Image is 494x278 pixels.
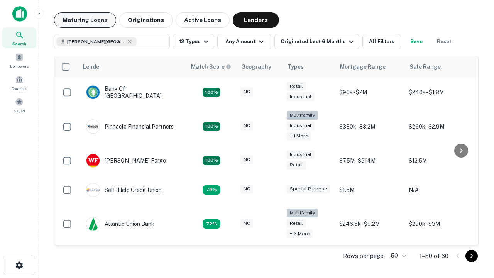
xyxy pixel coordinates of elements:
div: 50 [388,250,407,261]
div: NC [240,155,253,164]
div: Matching Properties: 10, hasApolloMatch: undefined [203,219,220,229]
span: Contacts [12,85,27,92]
p: 1–50 of 60 [420,251,448,261]
th: Capitalize uses an advanced AI algorithm to match your search with the best lender. The match sco... [186,56,237,78]
div: Pinnacle Financial Partners [86,120,174,134]
img: picture [86,217,100,231]
img: picture [86,86,100,99]
div: Bank Of [GEOGRAPHIC_DATA] [86,85,179,99]
a: Search [2,27,36,48]
td: $12.5M [405,146,474,175]
div: NC [240,121,253,130]
div: NC [240,87,253,96]
button: Any Amount [217,34,271,49]
div: Special Purpose [287,185,330,193]
img: picture [86,154,100,167]
div: NC [240,219,253,228]
span: [PERSON_NAME][GEOGRAPHIC_DATA], [GEOGRAPHIC_DATA] [67,38,125,45]
td: $380k - $3.2M [335,107,405,146]
th: Lender [78,56,186,78]
button: 12 Types [173,34,214,49]
td: $240k - $1.8M [405,78,474,107]
td: N/A [405,175,474,205]
a: Saved [2,95,36,115]
span: Saved [14,108,25,114]
div: Retail [287,161,306,170]
div: Retail [287,219,306,228]
div: Lender [83,62,102,71]
button: Go to next page [465,250,478,262]
div: Atlantic Union Bank [86,217,154,231]
a: Borrowers [2,50,36,71]
td: $1.5M [335,175,405,205]
button: Originations [119,12,173,28]
div: Multifamily [287,208,318,217]
div: Geography [241,62,271,71]
td: $96k - $2M [335,78,405,107]
th: Geography [237,56,283,78]
td: $290k - $3M [405,205,474,244]
img: capitalize-icon.png [12,6,27,22]
th: Mortgage Range [335,56,405,78]
p: Rows per page: [343,251,385,261]
img: picture [86,120,100,133]
td: $7.5M - $914M [335,146,405,175]
button: Originated Last 6 Months [274,34,359,49]
td: $260k - $2.9M [405,107,474,146]
td: $246.5k - $9.2M [335,205,405,244]
button: Save your search to get updates of matches that match your search criteria. [404,34,429,49]
img: picture [86,183,100,197]
th: Sale Range [405,56,474,78]
div: Self-help Credit Union [86,183,162,197]
div: Matching Properties: 14, hasApolloMatch: undefined [203,88,220,97]
div: Retail [287,82,306,91]
div: Originated Last 6 Months [281,37,356,46]
h6: Match Score [191,63,230,71]
button: Reset [432,34,457,49]
div: [PERSON_NAME] Fargo [86,154,166,168]
div: + 1 more [287,132,311,141]
div: Mortgage Range [340,62,386,71]
div: Matching Properties: 25, hasApolloMatch: undefined [203,122,220,131]
div: Matching Properties: 11, hasApolloMatch: undefined [203,185,220,195]
div: NC [240,185,253,193]
button: Lenders [233,12,279,28]
div: Multifamily [287,111,318,120]
div: + 3 more [287,229,313,238]
span: Search [12,41,26,47]
button: Maturing Loans [54,12,116,28]
div: Types [288,62,304,71]
div: Matching Properties: 15, hasApolloMatch: undefined [203,156,220,165]
button: All Filters [362,34,401,49]
div: Capitalize uses an advanced AI algorithm to match your search with the best lender. The match sco... [191,63,231,71]
iframe: Chat Widget [455,216,494,253]
div: Sale Range [409,62,441,71]
button: Active Loans [176,12,230,28]
div: Industrial [287,150,315,159]
a: Contacts [2,72,36,93]
th: Types [283,56,335,78]
span: Borrowers [10,63,29,69]
div: Industrial [287,121,315,130]
div: Industrial [287,92,315,101]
